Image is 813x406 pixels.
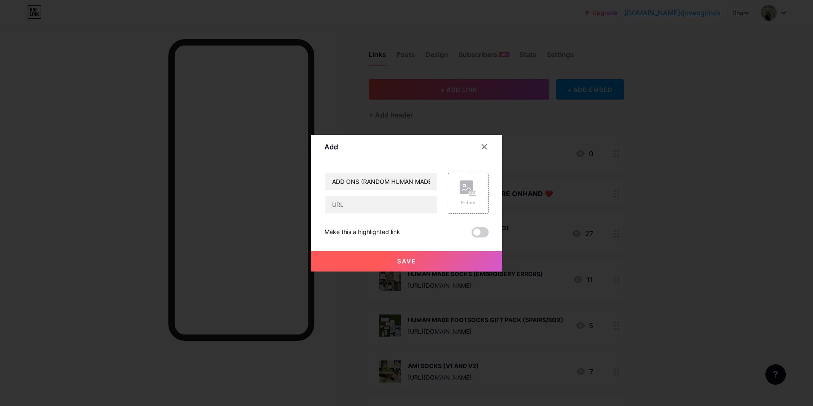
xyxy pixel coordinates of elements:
button: Save [311,251,502,272]
div: Make this a highlighted link [324,227,400,237]
span: Save [397,257,416,265]
div: Add [324,142,338,152]
input: Title [325,173,437,190]
div: Picture [460,200,477,206]
input: URL [325,196,437,213]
